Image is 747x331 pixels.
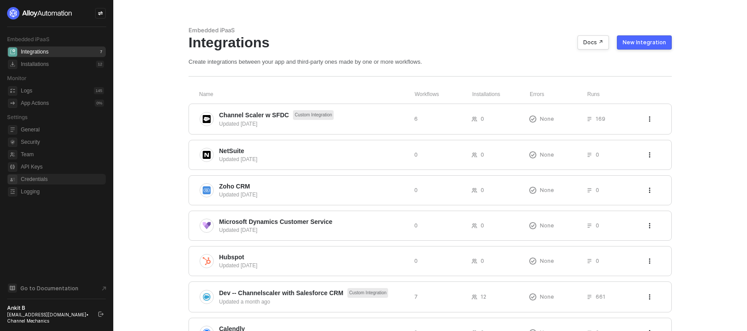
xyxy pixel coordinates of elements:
[96,61,104,68] div: 12
[98,312,104,317] span: logout
[98,11,103,16] span: icon-swap
[8,187,17,196] span: logging
[21,162,104,172] span: API Keys
[7,75,27,81] span: Monitor
[596,186,599,194] span: 0
[415,91,472,98] div: Workflows
[540,115,554,123] span: None
[7,36,50,42] span: Embedded iPaaS
[8,162,17,172] span: api-key
[21,174,104,185] span: Credentials
[647,223,652,228] span: icon-threedots
[481,293,486,300] span: 12
[472,91,530,98] div: Installations
[8,60,17,69] span: installations
[414,115,418,123] span: 6
[21,61,49,68] div: Installations
[472,188,477,193] span: icon-users
[203,293,211,301] img: integration-icon
[8,284,17,293] span: documentation
[219,155,407,163] div: Updated [DATE]
[647,152,652,158] span: icon-threedots
[583,39,603,46] div: Docs ↗
[596,222,599,229] span: 0
[472,116,477,122] span: icon-users
[21,124,104,135] span: General
[587,223,592,228] span: icon-list
[7,312,90,324] div: [EMAIL_ADDRESS][DOMAIN_NAME] • Channel Mechanics
[98,48,104,55] div: 7
[8,175,17,184] span: credentials
[596,151,599,158] span: 0
[203,151,211,159] img: integration-icon
[203,222,211,230] img: integration-icon
[189,27,672,34] div: Embedded iPaaS
[8,150,17,159] span: team
[587,258,592,264] span: icon-list
[7,283,106,293] a: Knowledge Base
[8,47,17,57] span: integrations
[472,223,477,228] span: icon-users
[21,48,49,56] div: Integrations
[529,258,536,265] span: icon-exclamation
[587,116,592,122] span: icon-list
[199,91,415,98] div: Name
[481,115,484,123] span: 0
[540,222,554,229] span: None
[219,253,244,262] span: Hubspot
[8,99,17,108] span: icon-app-actions
[578,35,609,50] button: Docs ↗
[219,298,407,306] div: Updated a month ago
[540,151,554,158] span: None
[414,293,418,300] span: 7
[596,115,605,123] span: 169
[481,151,484,158] span: 0
[596,293,605,300] span: 661
[472,258,477,264] span: icon-users
[529,293,536,300] span: icon-exclamation
[529,151,536,158] span: icon-exclamation
[21,87,32,95] div: Logs
[189,58,672,65] div: Create integrations between your app and third-party ones made by one or more workflows.
[7,7,106,19] a: logo
[587,294,592,300] span: icon-list
[21,100,49,107] div: App Actions
[529,187,536,194] span: icon-exclamation
[647,258,652,264] span: icon-threedots
[219,226,407,234] div: Updated [DATE]
[529,222,536,229] span: icon-exclamation
[219,217,332,226] span: Microsoft Dynamics Customer Service
[219,289,343,297] span: Dev -- Channelscaler with Salesforce CRM
[414,186,418,194] span: 0
[472,294,477,300] span: icon-users
[540,293,554,300] span: None
[540,186,554,194] span: None
[7,114,27,120] span: Settings
[529,115,536,123] span: icon-exclamation
[94,87,104,94] div: 145
[203,257,211,265] img: integration-icon
[189,34,672,51] div: Integrations
[8,138,17,147] span: security
[596,257,599,265] span: 0
[414,222,418,229] span: 0
[219,182,250,191] span: Zoho CRM
[587,91,648,98] div: Runs
[587,188,592,193] span: icon-list
[219,191,407,199] div: Updated [DATE]
[293,110,334,120] span: Custom Integration
[219,146,244,155] span: NetSuite
[414,151,418,158] span: 0
[219,262,407,269] div: Updated [DATE]
[219,120,407,128] div: Updated [DATE]
[481,257,484,265] span: 0
[219,111,289,119] span: Channel Scaler w SFDC
[203,186,211,194] img: integration-icon
[481,222,484,229] span: 0
[617,35,672,50] button: New Integration
[414,257,418,265] span: 0
[95,100,104,107] div: 0 %
[21,186,104,197] span: Logging
[7,304,90,312] div: Ankit B
[7,7,73,19] img: logo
